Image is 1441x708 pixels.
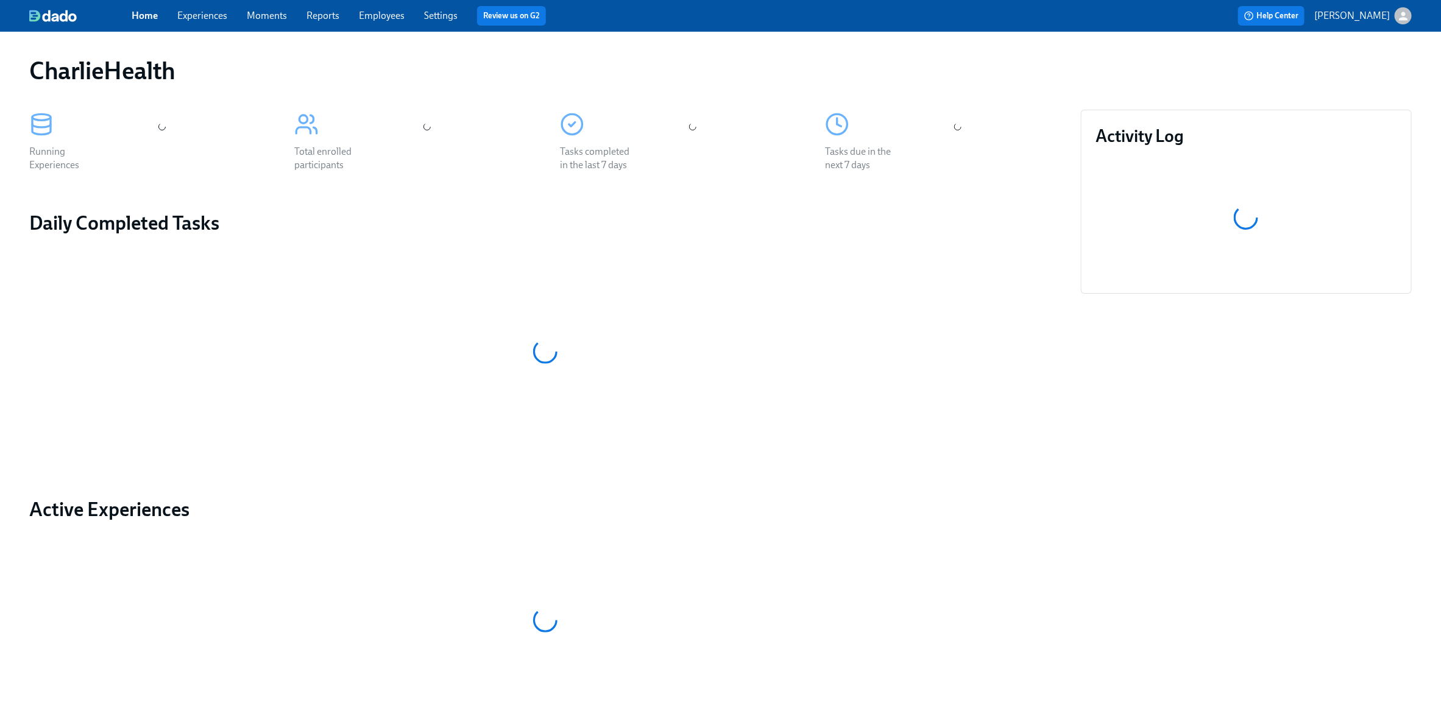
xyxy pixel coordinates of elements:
[483,10,540,22] a: Review us on G2
[825,145,903,172] div: Tasks due in the next 7 days
[1314,7,1412,24] button: [PERSON_NAME]
[132,10,158,21] a: Home
[1314,9,1390,23] p: [PERSON_NAME]
[1244,10,1298,22] span: Help Center
[1238,6,1305,26] button: Help Center
[29,211,1061,235] h2: Daily Completed Tasks
[29,56,175,85] h1: CharlieHealth
[359,10,405,21] a: Employees
[294,145,372,172] div: Total enrolled participants
[477,6,546,26] button: Review us on G2
[306,10,339,21] a: Reports
[424,10,458,21] a: Settings
[29,10,132,22] a: dado
[1096,125,1397,147] h3: Activity Log
[247,10,287,21] a: Moments
[29,10,77,22] img: dado
[560,145,638,172] div: Tasks completed in the last 7 days
[177,10,227,21] a: Experiences
[29,145,107,172] div: Running Experiences
[29,497,1061,522] a: Active Experiences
